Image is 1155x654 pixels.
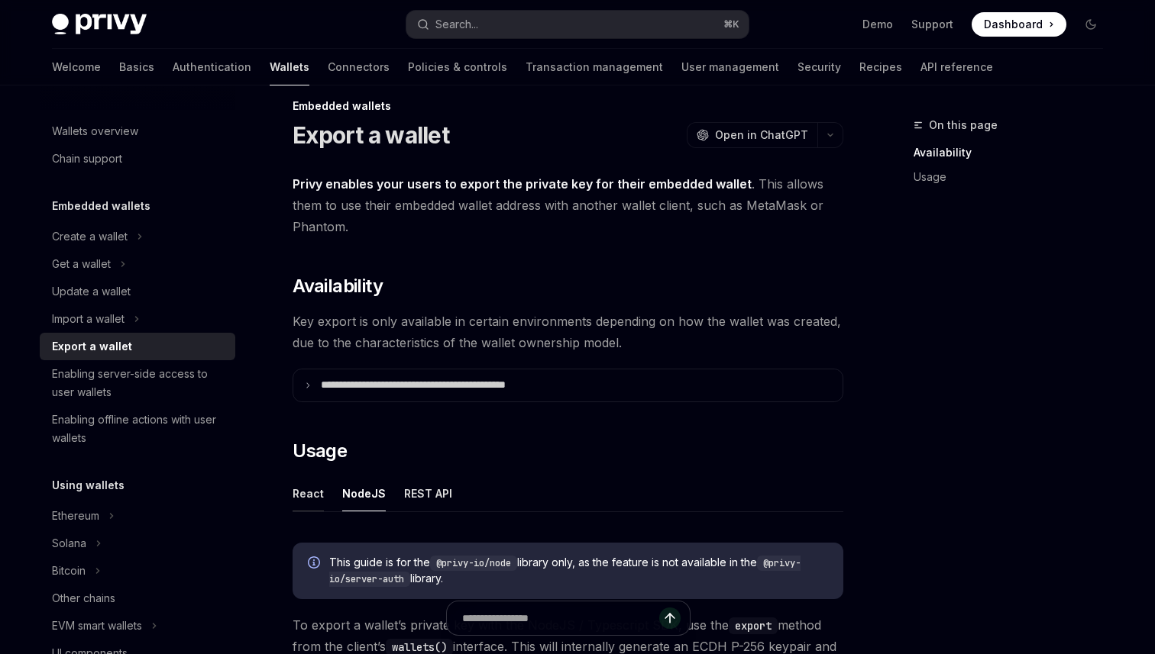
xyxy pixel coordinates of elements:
[293,274,383,298] span: Availability
[406,11,749,38] button: Search...⌘K
[40,145,235,172] a: Chain support
[929,116,998,134] span: On this page
[173,49,251,85] a: Authentication
[52,337,132,356] div: Export a wallet
[328,49,390,85] a: Connectors
[526,49,663,85] a: Transaction management
[293,121,449,149] h1: Export a wallet
[293,439,347,463] span: Usage
[862,17,893,32] a: Demo
[308,556,323,572] svg: Info
[914,140,1115,165] a: Availability
[1079,12,1103,37] button: Toggle dark mode
[920,49,993,85] a: API reference
[40,333,235,360] a: Export a wallet
[52,227,128,246] div: Create a wallet
[293,173,843,237] span: . This allows them to use their embedded wallet address with another wallet client, such as MetaM...
[52,49,101,85] a: Welcome
[972,12,1066,37] a: Dashboard
[715,127,808,143] span: Open in ChatGPT
[52,14,147,35] img: dark logo
[723,18,739,31] span: ⌘ K
[52,562,86,580] div: Bitcoin
[40,585,235,612] a: Other chains
[859,49,902,85] a: Recipes
[681,49,779,85] a: User management
[40,360,235,406] a: Enabling server-side access to user wallets
[797,49,841,85] a: Security
[40,406,235,452] a: Enabling offline actions with user wallets
[293,98,843,114] div: Embedded wallets
[52,411,226,447] div: Enabling offline actions with user wallets
[52,476,125,495] h5: Using wallets
[52,122,138,140] div: Wallets overview
[52,365,226,401] div: Enabling server-side access to user wallets
[408,49,507,85] a: Policies & controls
[687,122,817,148] button: Open in ChatGPT
[52,310,125,328] div: Import a wallet
[984,17,1043,32] span: Dashboard
[430,556,517,571] code: @privy-io/node
[293,176,752,192] strong: Privy enables your users to export the private key for their embedded wallet
[342,475,386,511] button: NodeJS
[40,118,235,145] a: Wallets overview
[293,475,324,511] button: React
[435,15,478,34] div: Search...
[911,17,953,32] a: Support
[404,475,452,511] button: REST API
[293,311,843,353] span: Key export is only available in certain environments depending on how the wallet was created, due...
[52,534,86,553] div: Solana
[119,49,154,85] a: Basics
[914,165,1115,189] a: Usage
[52,507,99,525] div: Ethereum
[52,617,142,635] div: EVM smart wallets
[40,278,235,305] a: Update a wallet
[659,607,681,629] button: Send message
[270,49,309,85] a: Wallets
[52,150,122,168] div: Chain support
[52,282,131,301] div: Update a wallet
[52,197,150,215] h5: Embedded wallets
[52,255,111,273] div: Get a wallet
[52,589,115,607] div: Other chains
[329,555,828,587] span: This guide is for the library only, as the feature is not available in the library.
